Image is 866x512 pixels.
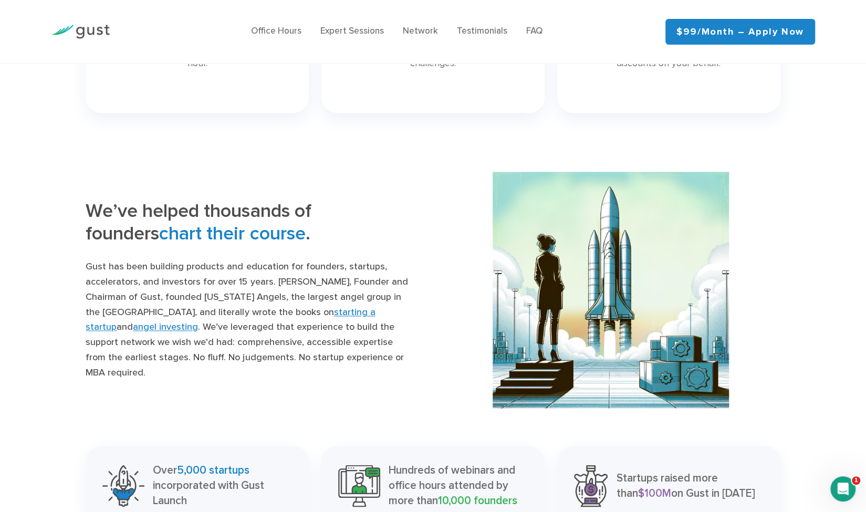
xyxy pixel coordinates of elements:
a: Expert Sessions [320,26,384,36]
span: 1 [852,476,860,485]
p: Startups raised more than on Gust in [DATE] [616,471,763,501]
a: Network [403,26,438,36]
a: angel investing [133,321,198,332]
span: $100M [638,486,671,499]
span: 5,000 startups [177,463,249,476]
a: Testimonials [457,26,507,36]
a: Office Hours [251,26,301,36]
img: Gust Logo [51,25,110,39]
p: Over incorporated with Gust Launch [153,463,292,508]
img: 100m [574,465,608,507]
img: 10000 [338,465,380,507]
p: Gust has been building products and education for founders, startups, accelerators, and investors... [86,259,408,380]
img: A founder with the unknowns clearly sorted and a rocket lifting off in the background [493,172,729,408]
iframe: Intercom live chat [830,476,855,501]
img: 5000 [102,465,144,507]
h3: We’ve helped thousands of founders . [86,200,408,252]
p: Hundreds of webinars and office hours attended by more than [389,463,528,508]
span: 10,000 founders [438,494,517,507]
a: $99/month – Apply Now [665,19,815,45]
a: FAQ [526,26,542,36]
span: chart their course [159,222,305,245]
